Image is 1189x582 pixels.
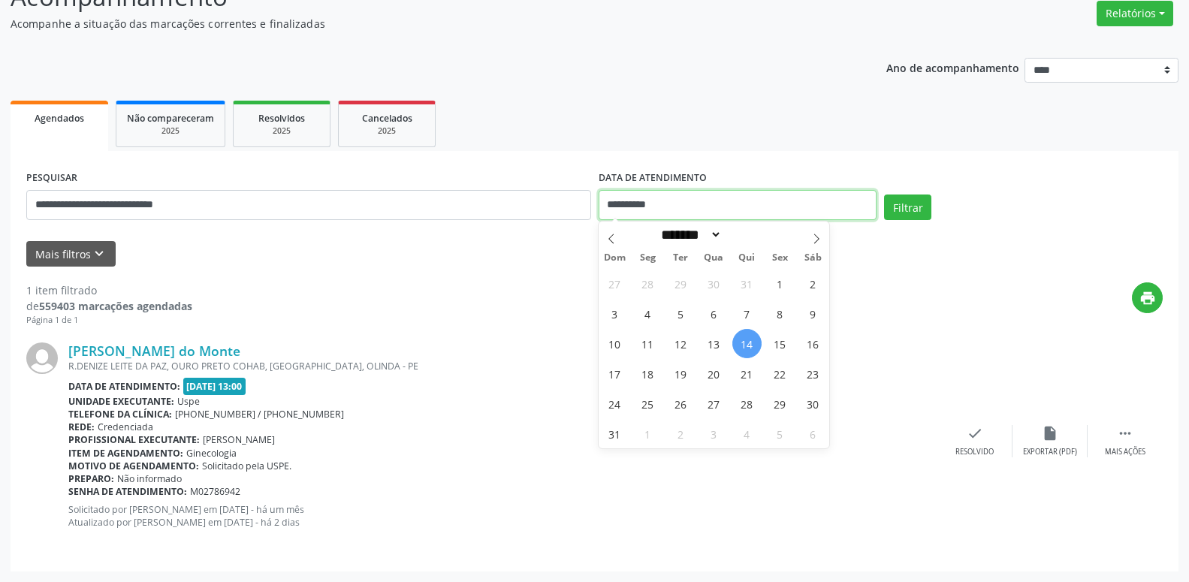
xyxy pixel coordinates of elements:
[244,125,319,137] div: 2025
[722,227,771,243] input: Year
[68,485,187,498] b: Senha de atendimento:
[732,419,762,448] span: Setembro 4, 2025
[68,380,180,393] b: Data de atendimento:
[1117,425,1133,442] i: 
[699,269,729,298] span: Julho 30, 2025
[765,269,795,298] span: Agosto 1, 2025
[68,460,199,472] b: Motivo de agendamento:
[798,419,828,448] span: Setembro 6, 2025
[127,125,214,137] div: 2025
[730,253,763,263] span: Qui
[798,299,828,328] span: Agosto 9, 2025
[699,329,729,358] span: Agosto 13, 2025
[765,419,795,448] span: Setembro 5, 2025
[1139,290,1156,306] i: print
[35,112,84,125] span: Agendados
[732,269,762,298] span: Julho 31, 2025
[349,125,424,137] div: 2025
[697,253,730,263] span: Qua
[68,421,95,433] b: Rede:
[699,389,729,418] span: Agosto 27, 2025
[600,419,629,448] span: Agosto 31, 2025
[798,389,828,418] span: Agosto 30, 2025
[39,299,192,313] strong: 559403 marcações agendadas
[666,359,696,388] span: Agosto 19, 2025
[666,389,696,418] span: Agosto 26, 2025
[26,241,116,267] button: Mais filtroskeyboard_arrow_down
[26,282,192,298] div: 1 item filtrado
[633,419,662,448] span: Setembro 1, 2025
[656,227,723,243] select: Month
[91,246,107,262] i: keyboard_arrow_down
[183,378,246,395] span: [DATE] 13:00
[175,408,344,421] span: [PHONE_NUMBER] / [PHONE_NUMBER]
[1042,425,1058,442] i: insert_drive_file
[765,329,795,358] span: Agosto 15, 2025
[699,359,729,388] span: Agosto 20, 2025
[203,433,275,446] span: [PERSON_NAME]
[1023,447,1077,457] div: Exportar (PDF)
[765,359,795,388] span: Agosto 22, 2025
[732,299,762,328] span: Agosto 7, 2025
[68,408,172,421] b: Telefone da clínica:
[732,389,762,418] span: Agosto 28, 2025
[600,269,629,298] span: Julho 27, 2025
[26,298,192,314] div: de
[732,329,762,358] span: Agosto 14, 2025
[11,16,828,32] p: Acompanhe a situação das marcações correntes e finalizadas
[26,314,192,327] div: Página 1 de 1
[26,342,58,374] img: img
[699,419,729,448] span: Setembro 3, 2025
[1132,282,1163,313] button: print
[68,447,183,460] b: Item de agendamento:
[68,503,937,529] p: Solicitado por [PERSON_NAME] em [DATE] - há um mês Atualizado por [PERSON_NAME] em [DATE] - há 2 ...
[202,460,291,472] span: Solicitado pela USPE.
[796,253,829,263] span: Sáb
[666,329,696,358] span: Agosto 12, 2025
[633,359,662,388] span: Agosto 18, 2025
[362,112,412,125] span: Cancelados
[633,299,662,328] span: Agosto 4, 2025
[955,447,994,457] div: Resolvido
[600,359,629,388] span: Agosto 17, 2025
[633,389,662,418] span: Agosto 25, 2025
[600,329,629,358] span: Agosto 10, 2025
[68,472,114,485] b: Preparo:
[190,485,240,498] span: M02786942
[666,269,696,298] span: Julho 29, 2025
[763,253,796,263] span: Sex
[666,419,696,448] span: Setembro 2, 2025
[599,167,707,190] label: DATA DE ATENDIMENTO
[68,360,937,372] div: R.DENIZE LEITE DA PAZ, OURO PRETO COHAB, [GEOGRAPHIC_DATA], OLINDA - PE
[177,395,200,408] span: Uspe
[1097,1,1173,26] button: Relatórios
[600,389,629,418] span: Agosto 24, 2025
[117,472,182,485] span: Não informado
[765,389,795,418] span: Agosto 29, 2025
[26,167,77,190] label: PESQUISAR
[765,299,795,328] span: Agosto 8, 2025
[633,269,662,298] span: Julho 28, 2025
[68,395,174,408] b: Unidade executante:
[633,329,662,358] span: Agosto 11, 2025
[600,299,629,328] span: Agosto 3, 2025
[732,359,762,388] span: Agosto 21, 2025
[68,342,240,359] a: [PERSON_NAME] do Monte
[798,269,828,298] span: Agosto 2, 2025
[798,329,828,358] span: Agosto 16, 2025
[699,299,729,328] span: Agosto 6, 2025
[258,112,305,125] span: Resolvidos
[666,299,696,328] span: Agosto 5, 2025
[664,253,697,263] span: Ter
[798,359,828,388] span: Agosto 23, 2025
[98,421,153,433] span: Credenciada
[186,447,237,460] span: Ginecologia
[68,433,200,446] b: Profissional executante:
[884,195,931,220] button: Filtrar
[631,253,664,263] span: Seg
[599,253,632,263] span: Dom
[1105,447,1145,457] div: Mais ações
[967,425,983,442] i: check
[886,58,1019,77] p: Ano de acompanhamento
[127,112,214,125] span: Não compareceram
